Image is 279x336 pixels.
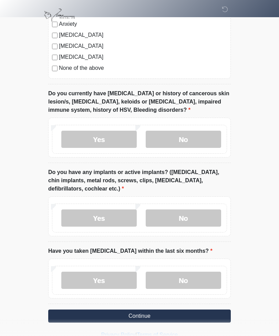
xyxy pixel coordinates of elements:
label: No [146,272,221,289]
label: Do you currently have [MEDICAL_DATA] or history of cancerous skin lesion/s, [MEDICAL_DATA], keloi... [48,89,231,114]
button: Continue [48,310,231,323]
img: Viona Medical Spa Logo [41,5,77,25]
input: [MEDICAL_DATA] [52,44,58,49]
label: [MEDICAL_DATA] [59,53,227,61]
label: Have you taken [MEDICAL_DATA] within the last six months? [48,247,213,255]
label: No [146,131,221,148]
input: None of the above [52,66,58,71]
label: [MEDICAL_DATA] [59,31,227,39]
label: No [146,209,221,227]
label: Yes [61,209,137,227]
label: None of the above [59,64,227,72]
label: Yes [61,272,137,289]
label: [MEDICAL_DATA] [59,42,227,50]
input: [MEDICAL_DATA] [52,55,58,60]
label: Do you have any implants or active implants? ([MEDICAL_DATA], chin implants, metal rods, screws, ... [48,168,231,193]
label: Yes [61,131,137,148]
input: [MEDICAL_DATA] [52,33,58,38]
